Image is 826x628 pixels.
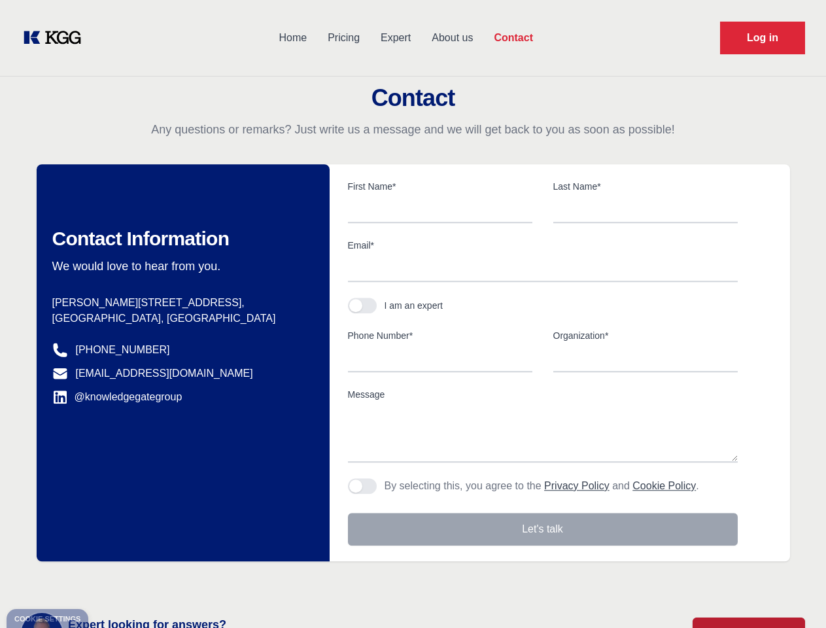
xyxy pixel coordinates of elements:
div: Cookie settings [14,616,80,623]
a: KOL Knowledge Platform: Talk to Key External Experts (KEE) [21,27,92,48]
a: Home [268,21,317,55]
label: Email* [348,239,738,252]
a: @knowledgegategroup [52,389,182,405]
label: First Name* [348,180,532,193]
label: Phone Number* [348,329,532,342]
iframe: Chat Widget [761,565,826,628]
a: Privacy Policy [544,480,610,491]
p: Any questions or remarks? Just write us a message and we will get back to you as soon as possible! [16,122,810,137]
h2: Contact Information [52,227,309,251]
p: [GEOGRAPHIC_DATA], [GEOGRAPHIC_DATA] [52,311,309,326]
button: Let's talk [348,513,738,546]
h2: Contact [16,85,810,111]
p: We would love to hear from you. [52,258,309,274]
a: Contact [483,21,543,55]
a: About us [421,21,483,55]
p: [PERSON_NAME][STREET_ADDRESS], [52,295,309,311]
a: [PHONE_NUMBER] [76,342,170,358]
p: By selecting this, you agree to the and . [385,478,699,494]
label: Message [348,388,738,401]
div: I am an expert [385,299,443,312]
a: Request Demo [720,22,805,54]
label: Last Name* [553,180,738,193]
a: Pricing [317,21,370,55]
a: Expert [370,21,421,55]
label: Organization* [553,329,738,342]
a: [EMAIL_ADDRESS][DOMAIN_NAME] [76,366,253,381]
a: Cookie Policy [632,480,696,491]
